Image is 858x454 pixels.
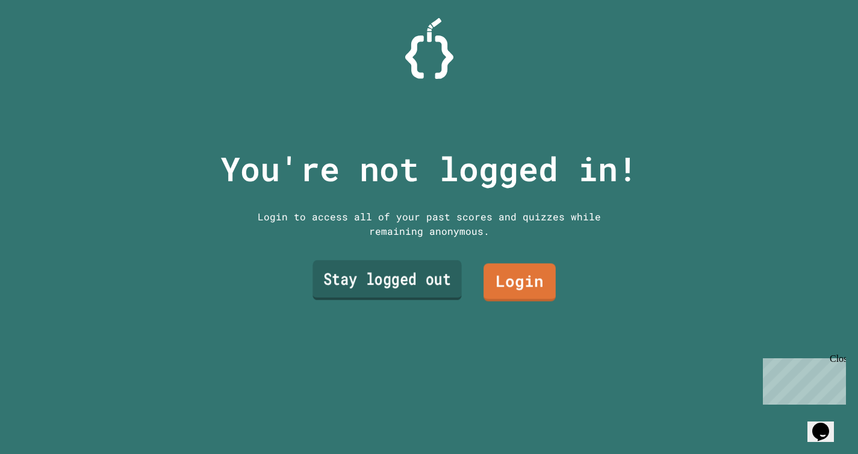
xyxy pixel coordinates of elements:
div: Chat with us now!Close [5,5,83,76]
div: Login to access all of your past scores and quizzes while remaining anonymous. [249,210,610,238]
a: Login [483,263,556,301]
p: You're not logged in! [220,144,638,194]
iframe: chat widget [807,406,846,442]
img: Logo.svg [405,18,453,79]
a: Stay logged out [312,260,461,300]
iframe: chat widget [758,353,846,405]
